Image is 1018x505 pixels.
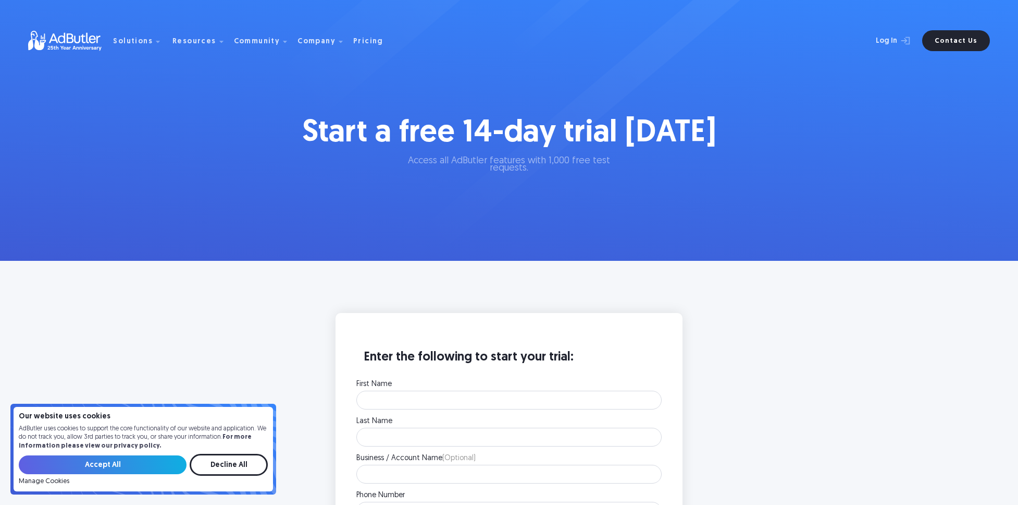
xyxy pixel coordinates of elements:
h1: Start a free 14-day trial [DATE] [299,115,719,152]
div: Pricing [353,38,383,45]
label: Business / Account Name [356,455,662,462]
div: Company [297,38,336,45]
label: First Name [356,381,662,388]
div: Community [234,38,280,45]
form: Email Form [19,454,268,485]
a: Contact Us [922,30,990,51]
label: Phone Number [356,492,662,499]
input: Decline All [190,454,268,476]
div: Resources [172,24,232,57]
input: Accept All [19,455,187,474]
div: Company [297,24,351,57]
div: Solutions [113,24,168,57]
a: Manage Cookies [19,478,69,485]
h4: Our website uses cookies [19,413,268,420]
p: AdButler uses cookies to support the core functionality of our website and application. We do not... [19,425,268,451]
div: Resources [172,38,216,45]
span: (Optional) [442,454,476,462]
label: Last Name [356,418,662,425]
div: Community [234,24,296,57]
a: Log In [848,30,916,51]
div: Solutions [113,38,153,45]
a: Pricing [353,36,392,45]
h3: Enter the following to start your trial: [356,350,662,376]
p: Access all AdButler features with 1,000 free test requests. [392,158,626,172]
